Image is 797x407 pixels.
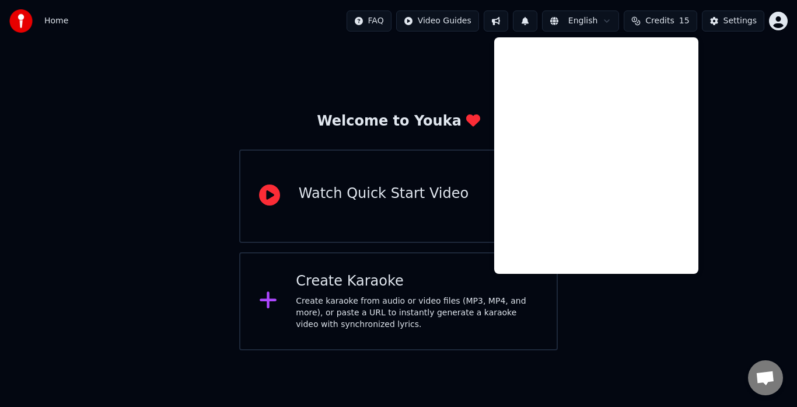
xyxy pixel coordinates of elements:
[748,360,783,395] a: Open chat
[645,15,674,27] span: Credits
[296,272,538,291] div: Create Karaoke
[396,11,479,32] button: Video Guides
[299,185,469,203] div: Watch Quick Start Video
[723,15,757,27] div: Settings
[296,295,538,331] div: Create karaoke from audio or video files (MP3, MP4, and more), or paste a URL to instantly genera...
[624,11,697,32] button: Credits15
[679,15,690,27] span: 15
[702,11,764,32] button: Settings
[317,112,480,131] div: Welcome to Youka
[44,15,68,27] span: Home
[44,15,68,27] nav: breadcrumb
[9,9,33,33] img: youka
[347,11,391,32] button: FAQ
